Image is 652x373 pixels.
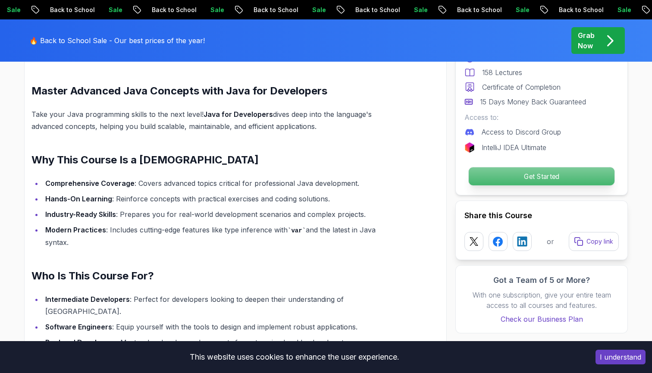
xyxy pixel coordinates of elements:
p: Sale [260,6,288,14]
li: : Master Java's advanced concepts for enterprise-level backend systems. [43,336,398,348]
p: Copy link [586,237,613,246]
p: Sale [362,6,389,14]
li: : Equip yourself with the tools to design and implement robust applications. [43,321,398,333]
strong: Software Engineers [45,323,112,331]
h2: Who Is This Course For? [31,269,398,283]
p: Back to School [507,6,565,14]
p: Take your Java programming skills to the next level! dives deep into the language's advanced conc... [31,108,398,132]
li: : Reinforce concepts with practical exercises and coding solutions. [43,193,398,205]
p: 158 Lectures [482,67,522,78]
strong: Modern Practices [45,226,106,234]
strong: Comprehensive Coverage [45,179,135,188]
p: Sale [158,6,186,14]
p: Access to Discord Group [482,127,561,137]
p: Back to School [201,6,260,14]
button: Copy link [569,232,619,251]
p: Access to: [464,112,619,122]
p: Grab Now [578,30,595,51]
strong: Java for Developers [204,110,273,119]
p: 15 Days Money Back Guaranteed [480,97,586,107]
div: This website uses cookies to enhance the user experience. [6,348,583,367]
button: Get Started [468,167,615,186]
h2: Share this Course [464,210,619,222]
img: jetbrains logo [464,142,475,153]
p: Sale [565,6,593,14]
li: : Prepares you for real-world development scenarios and complex projects. [43,208,398,220]
p: IntelliJ IDEA Ultimate [482,142,546,153]
li: : Covers advanced topics critical for professional Java development. [43,177,398,189]
strong: Intermediate Developers [45,295,130,304]
li: : Includes cutting-edge features like type inference with and the latest in Java syntax. [43,224,398,248]
p: Sale [56,6,84,14]
h3: Got a Team of 5 or More? [464,274,619,286]
p: Certificate of Completion [482,82,561,92]
p: With one subscription, give your entire team access to all courses and features. [464,290,619,310]
h2: Master Advanced Java Concepts with Java for Developers [31,84,398,98]
li: : Perfect for developers looking to deepen their understanding of [GEOGRAPHIC_DATA]. [43,293,398,317]
p: Back to School [405,6,464,14]
strong: Backend Developers [45,338,116,347]
p: Get Started [469,167,614,185]
p: Sale [464,6,491,14]
p: or [547,236,554,247]
a: Check our Business Plan [464,314,619,324]
strong: Hands-On Learning [45,194,112,203]
button: Accept cookies [596,350,646,364]
code: var [288,227,306,234]
p: Back to School [100,6,158,14]
p: Back to School [303,6,362,14]
h2: Why This Course Is a [DEMOGRAPHIC_DATA] [31,153,398,167]
p: 🔥 Back to School Sale - Our best prices of the year! [29,35,205,46]
strong: Industry-Ready Skills [45,210,116,219]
